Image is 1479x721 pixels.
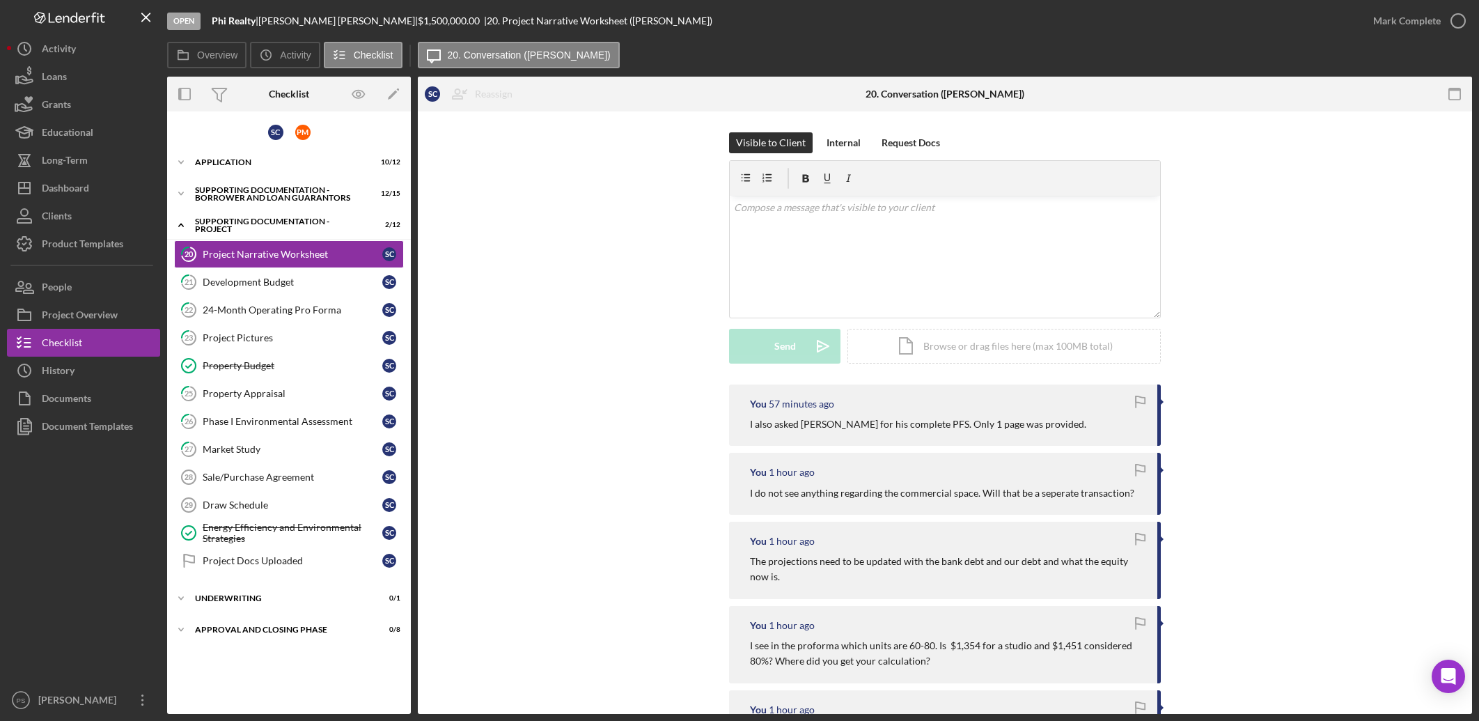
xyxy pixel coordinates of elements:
[7,301,160,329] button: Project Overview
[42,412,133,444] div: Document Templates
[448,49,611,61] label: 20. Conversation ([PERSON_NAME])
[7,35,160,63] button: Activity
[185,501,193,509] tspan: 29
[174,491,404,519] a: 29Draw ScheduleSC
[258,15,418,26] div: [PERSON_NAME] [PERSON_NAME] |
[280,49,311,61] label: Activity
[7,230,160,258] button: Product Templates
[7,118,160,146] button: Educational
[17,697,26,704] text: PS
[42,174,89,206] div: Dashboard
[750,398,767,410] div: You
[42,230,123,261] div: Product Templates
[382,303,396,317] div: S C
[382,442,396,456] div: S C
[750,620,767,631] div: You
[7,686,160,714] button: PS[PERSON_NAME]
[418,15,484,26] div: $1,500,000.00
[195,594,366,603] div: Underwriting
[42,63,67,94] div: Loans
[174,268,404,296] a: 21Development BudgetSC
[750,417,1086,432] p: I also asked [PERSON_NAME] for his complete PFS. Only 1 page was provided.
[750,467,767,478] div: You
[418,80,526,108] button: SCReassign
[729,132,813,153] button: Visible to Client
[203,304,382,316] div: 24-Month Operating Pro Forma
[42,385,91,416] div: Documents
[174,352,404,380] a: Property BudgetSC
[750,638,1143,669] p: I see in the proforma which units are 60-80. Is $1,354 for a studio and $1,451 considered 80%? Wh...
[203,472,382,483] div: Sale/Purchase Agreement
[174,324,404,352] a: 23Project PicturesSC
[174,463,404,491] a: 28Sale/Purchase AgreementSC
[212,15,258,26] div: |
[7,146,160,174] button: Long-Term
[375,594,400,603] div: 0 / 1
[875,132,947,153] button: Request Docs
[382,498,396,512] div: S C
[174,408,404,435] a: 26Phase I Environmental AssessmentSC
[7,273,160,301] button: People
[1359,7,1472,35] button: Mark Complete
[203,416,382,427] div: Phase I Environmental Assessment
[769,398,834,410] time: 2025-08-14 21:09
[203,360,382,371] div: Property Budget
[250,42,320,68] button: Activity
[382,414,396,428] div: S C
[203,388,382,399] div: Property Appraisal
[475,80,512,108] div: Reassign
[7,174,160,202] button: Dashboard
[174,547,404,575] a: Project Docs UploadedSC
[174,240,404,268] a: 20Project Narrative WorksheetSC
[174,296,404,324] a: 2224-Month Operating Pro FormaSC
[1432,660,1465,693] div: Open Intercom Messenger
[185,417,194,426] tspan: 26
[729,329,840,364] button: Send
[203,332,382,343] div: Project Pictures
[185,444,194,453] tspan: 27
[382,331,396,345] div: S C
[42,202,72,233] div: Clients
[7,63,160,91] a: Loans
[174,435,404,463] a: 27Market StudySC
[820,132,868,153] button: Internal
[769,536,815,547] time: 2025-08-14 19:52
[382,387,396,401] div: S C
[195,186,366,202] div: Supporting Documentation - Borrower and Loan Guarantors
[195,217,366,233] div: Supporting Documentation - Project
[7,357,160,385] button: History
[185,333,193,342] tspan: 23
[7,91,160,118] button: Grants
[382,470,396,484] div: S C
[203,499,382,511] div: Draw Schedule
[268,125,283,140] div: S C
[736,132,806,153] div: Visible to Client
[42,273,72,304] div: People
[7,385,160,412] button: Documents
[827,132,861,153] div: Internal
[42,146,88,178] div: Long-Term
[1373,7,1441,35] div: Mark Complete
[203,277,382,288] div: Development Budget
[774,329,796,364] div: Send
[750,536,767,547] div: You
[7,329,160,357] button: Checklist
[375,158,400,166] div: 10 / 12
[882,132,940,153] div: Request Docs
[174,380,404,408] a: 25Property AppraisalSC
[295,125,311,140] div: P M
[7,412,160,440] button: Document Templates
[42,35,76,66] div: Activity
[42,118,93,150] div: Educational
[185,389,193,398] tspan: 25
[197,49,237,61] label: Overview
[42,91,71,122] div: Grants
